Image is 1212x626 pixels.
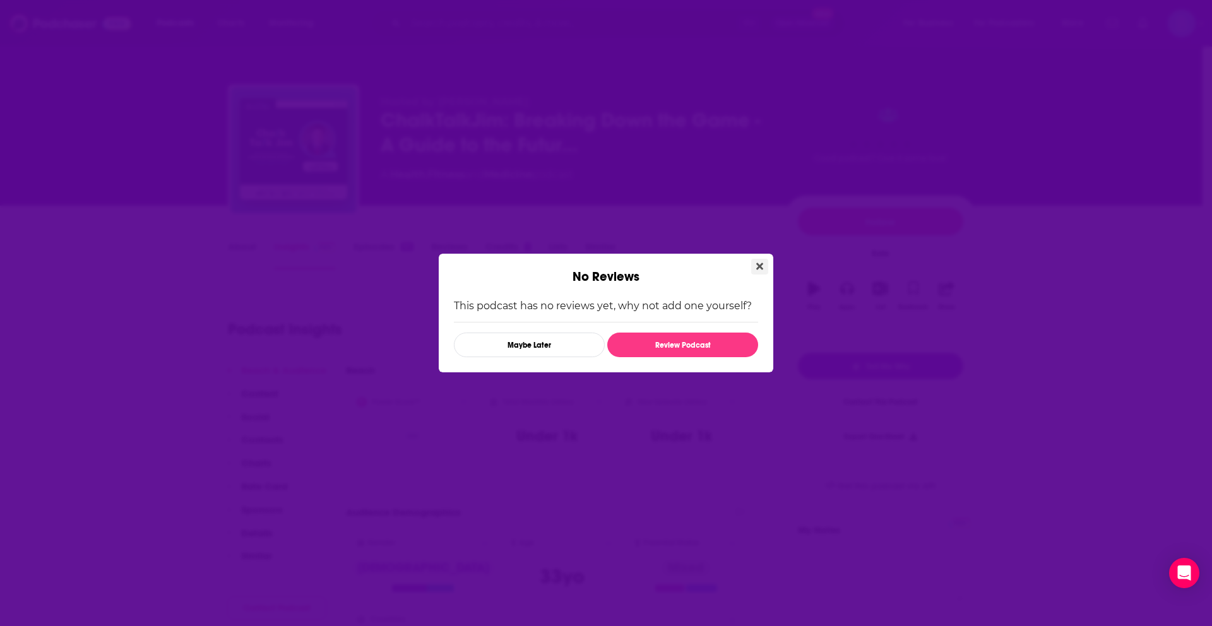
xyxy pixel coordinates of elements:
[1169,558,1199,588] div: Open Intercom Messenger
[439,254,773,285] div: No Reviews
[751,259,768,275] button: Close
[454,333,605,357] button: Maybe Later
[607,333,758,357] button: Review Podcast
[454,300,758,312] p: This podcast has no reviews yet, why not add one yourself?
